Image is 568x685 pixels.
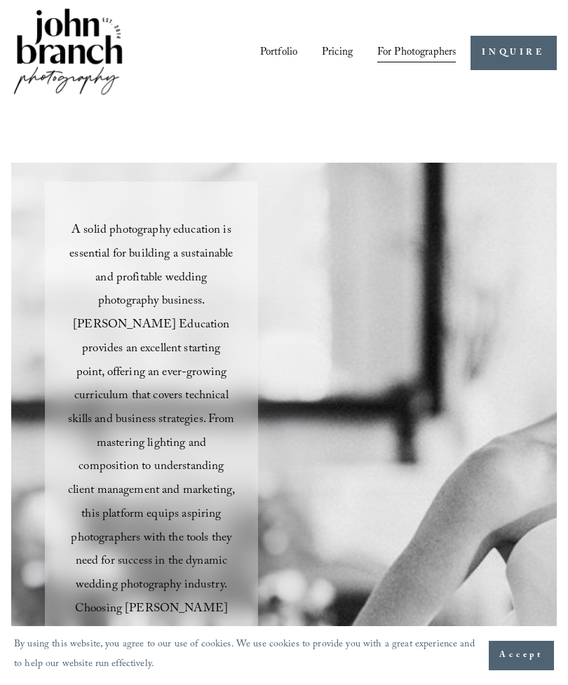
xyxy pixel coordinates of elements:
[322,41,353,65] a: Pricing
[499,649,543,663] span: Accept
[377,41,457,65] a: folder dropdown
[377,43,457,64] span: For Photographers
[14,636,475,675] p: By using this website, you agree to our use of cookies. We use cookies to provide you with a grea...
[471,36,557,70] a: INQUIRE
[489,641,554,670] button: Accept
[260,41,297,65] a: Portfolio
[11,6,125,100] img: John Branch IV Photography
